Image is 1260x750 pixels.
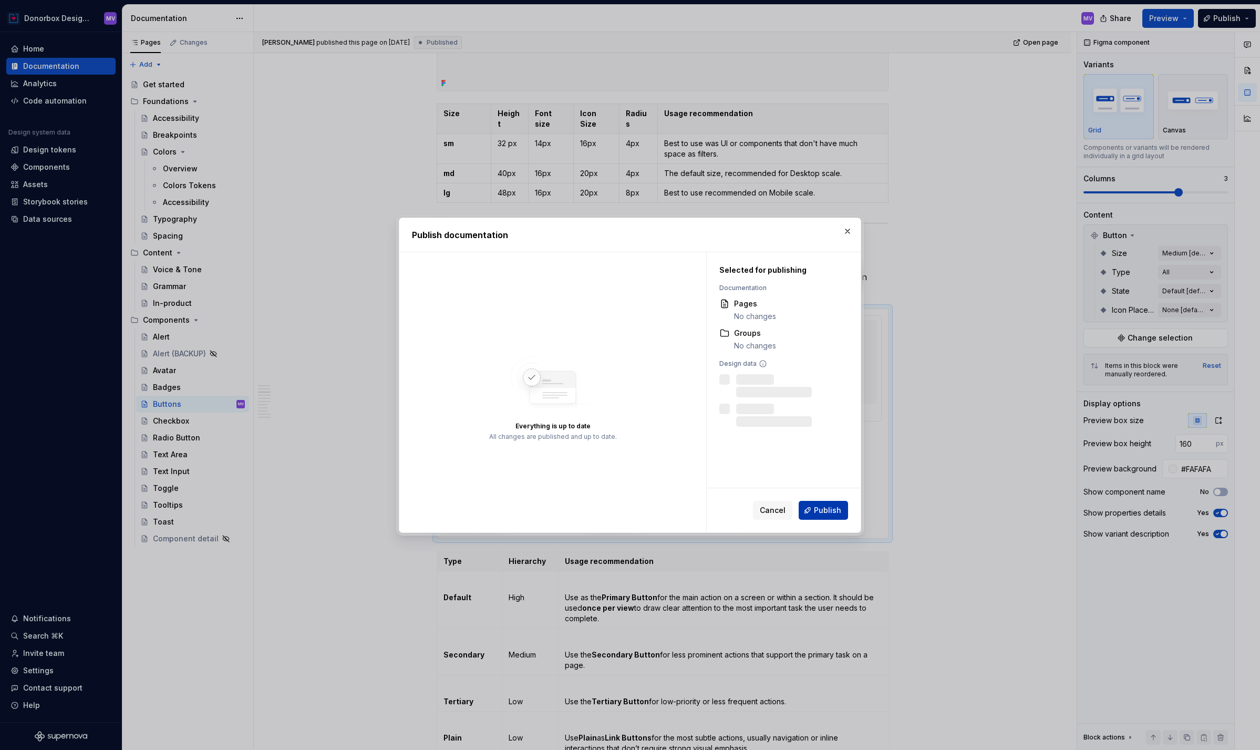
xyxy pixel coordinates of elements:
div: Pages [734,299,776,309]
div: Design data [719,359,843,368]
div: Documentation [719,284,843,292]
h2: Publish documentation [412,229,848,241]
div: Groups [734,328,776,338]
div: No changes [734,341,776,351]
div: No changes [734,311,776,322]
div: Selected for publishing [719,265,843,275]
span: Publish [814,505,841,516]
button: Publish [799,501,848,520]
button: Cancel [753,501,792,520]
span: Cancel [760,505,786,516]
div: Everything is up to date [515,422,591,430]
div: All changes are published and up to date. [489,432,617,440]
